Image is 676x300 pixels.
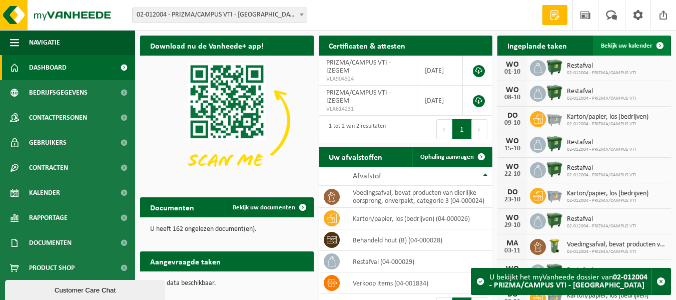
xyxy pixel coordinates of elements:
img: WB-1100-HPE-GN-01 [546,59,563,76]
span: Restafval [567,62,636,70]
span: 02-012004 - PRIZMA/CAMPUS VTI [567,147,636,153]
div: WO [502,86,522,94]
div: 03-11 [502,247,522,254]
span: Restafval [567,88,636,96]
span: Navigatie [29,30,60,55]
span: VLA904324 [326,75,409,83]
span: Contactpersonen [29,105,87,130]
div: 08-10 [502,94,522,101]
span: Kalender [29,180,60,205]
span: Bekijk uw documenten [233,204,295,211]
span: 02-012004 - PRIZMA/CAMPUS VTI [567,249,666,255]
img: WB-1100-HPE-GN-01 [546,84,563,101]
span: 02-012004 - PRIZMA/CAMPUS VTI [567,96,636,102]
div: MA [502,239,522,247]
img: WB-1100-HPE-GN-01 [546,212,563,229]
td: [DATE] [417,86,463,116]
span: Restafval [567,164,636,172]
span: Restafval [567,215,636,223]
h2: Ingeplande taken [497,36,577,55]
p: Geen data beschikbaar. [150,280,304,287]
div: WO [502,163,522,171]
h2: Certificaten & attesten [319,36,415,55]
h2: Aangevraagde taken [140,251,231,271]
div: 09-10 [502,120,522,127]
img: WB-2500-GAL-GY-01 [546,110,563,127]
span: 02-012004 - PRIZMA/CAMPUS VTI [567,121,648,127]
span: Bedrijfsgegevens [29,80,88,105]
div: 23-10 [502,196,522,203]
span: Gebruikers [29,130,67,155]
span: Documenten [29,230,72,255]
div: DO [502,112,522,120]
span: 02-012004 - PRIZMA/CAMPUS VTI [567,172,636,178]
a: Bekijk uw kalender [593,36,670,56]
div: 29-10 [502,222,522,229]
div: WO [502,137,522,145]
div: DO [502,188,522,196]
div: WO [502,61,522,69]
button: Previous [436,119,452,139]
iframe: chat widget [5,278,167,300]
div: WO [502,214,522,222]
img: WB-1100-HPE-GN-01 [546,263,563,280]
span: 02-012004 - PRIZMA/CAMPUS VTI - IZEGEM [132,8,307,23]
h2: Documenten [140,197,204,217]
span: 02-012004 - PRIZMA/CAMPUS VTI [567,70,636,76]
td: [DATE] [417,56,463,86]
h2: Download nu de Vanheede+ app! [140,36,274,55]
span: Restafval [567,139,636,147]
div: 01-10 [502,69,522,76]
img: WB-1100-HPE-GN-01 [546,161,563,178]
span: VLA614231 [326,105,409,113]
span: Contracten [29,155,68,180]
td: verkoop items (04-001834) [345,272,492,294]
td: restafval (04-000029) [345,251,492,272]
span: Voedingsafval, bevat producten van dierlijke oorsprong, onverpakt, categorie 3 [567,241,666,249]
button: Next [472,119,487,139]
span: 02-012004 - PRIZMA/CAMPUS VTI [567,223,636,229]
span: 02-012004 - PRIZMA/CAMPUS VTI [567,198,648,204]
span: PRIZMA/CAMPUS VTI - IZEGEM [326,89,391,105]
td: karton/papier, los (bedrijven) (04-000026) [345,208,492,229]
span: Rapportage [29,205,68,230]
span: Dashboard [29,55,67,80]
span: Bekijk uw kalender [601,43,652,49]
div: 22-10 [502,171,522,178]
span: Karton/papier, los (bedrijven) [567,190,648,198]
a: Bekijk uw documenten [225,197,313,217]
span: Restafval [567,266,636,274]
img: WB-2500-GAL-GY-01 [546,186,563,203]
span: Karton/papier, los (bedrijven) [567,113,648,121]
div: 1 tot 2 van 2 resultaten [324,118,386,140]
span: Product Shop [29,255,75,280]
strong: 02-012004 - PRIZMA/CAMPUS VTI - [GEOGRAPHIC_DATA] [489,273,647,289]
img: Download de VHEPlus App [140,56,314,186]
h2: Uw afvalstoffen [319,147,392,166]
td: behandeld hout (B) (04-000028) [345,229,492,251]
img: WB-0140-HPE-GN-50 [546,237,563,254]
div: WO [502,265,522,273]
span: 02-012004 - PRIZMA/CAMPUS VTI - IZEGEM [133,8,307,22]
span: Afvalstof [353,172,381,180]
span: PRIZMA/CAMPUS VTI - IZEGEM [326,59,391,75]
p: U heeft 162 ongelezen document(en). [150,226,304,233]
td: voedingsafval, bevat producten van dierlijke oorsprong, onverpakt, categorie 3 (04-000024) [345,186,492,208]
span: Ophaling aanvragen [420,154,474,160]
button: 1 [452,119,472,139]
div: 15-10 [502,145,522,152]
img: WB-1100-HPE-GN-01 [546,135,563,152]
a: Ophaling aanvragen [412,147,491,167]
div: U bekijkt het myVanheede dossier van [489,268,651,294]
